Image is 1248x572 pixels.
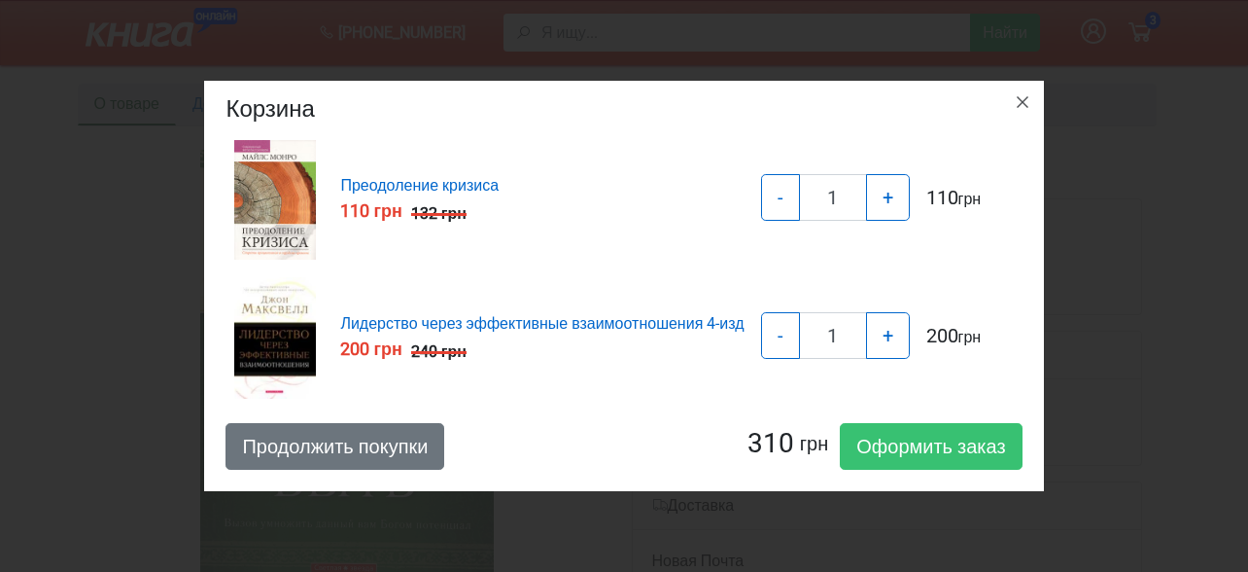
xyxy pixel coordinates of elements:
[226,132,324,268] img: Преодоление кризиса
[926,186,958,209] span: 110
[225,423,444,470] button: Продолжить покупки
[925,268,1023,408] td: грн
[340,336,401,362] div: 200 грн
[925,131,1023,269] td: грн
[411,339,467,365] div: 240 грн
[747,423,800,464] span: 310
[800,423,840,458] span: грн
[840,423,1022,470] a: Оформить заказ
[411,200,467,227] div: 132 грн
[761,312,800,359] button: -
[340,197,401,224] div: 110 грн
[926,324,958,347] span: 200
[866,174,910,221] button: +
[1001,81,1044,124] button: Close
[226,269,324,407] img: Лидерство через эффективные взаимоотношения 4-изд
[225,95,1022,124] h1: Корзина
[340,176,499,195] a: Преодоление кризиса
[761,174,800,221] button: -
[866,312,910,359] button: +
[340,314,744,333] a: Лидерство через эффективные взаимоотношения 4-изд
